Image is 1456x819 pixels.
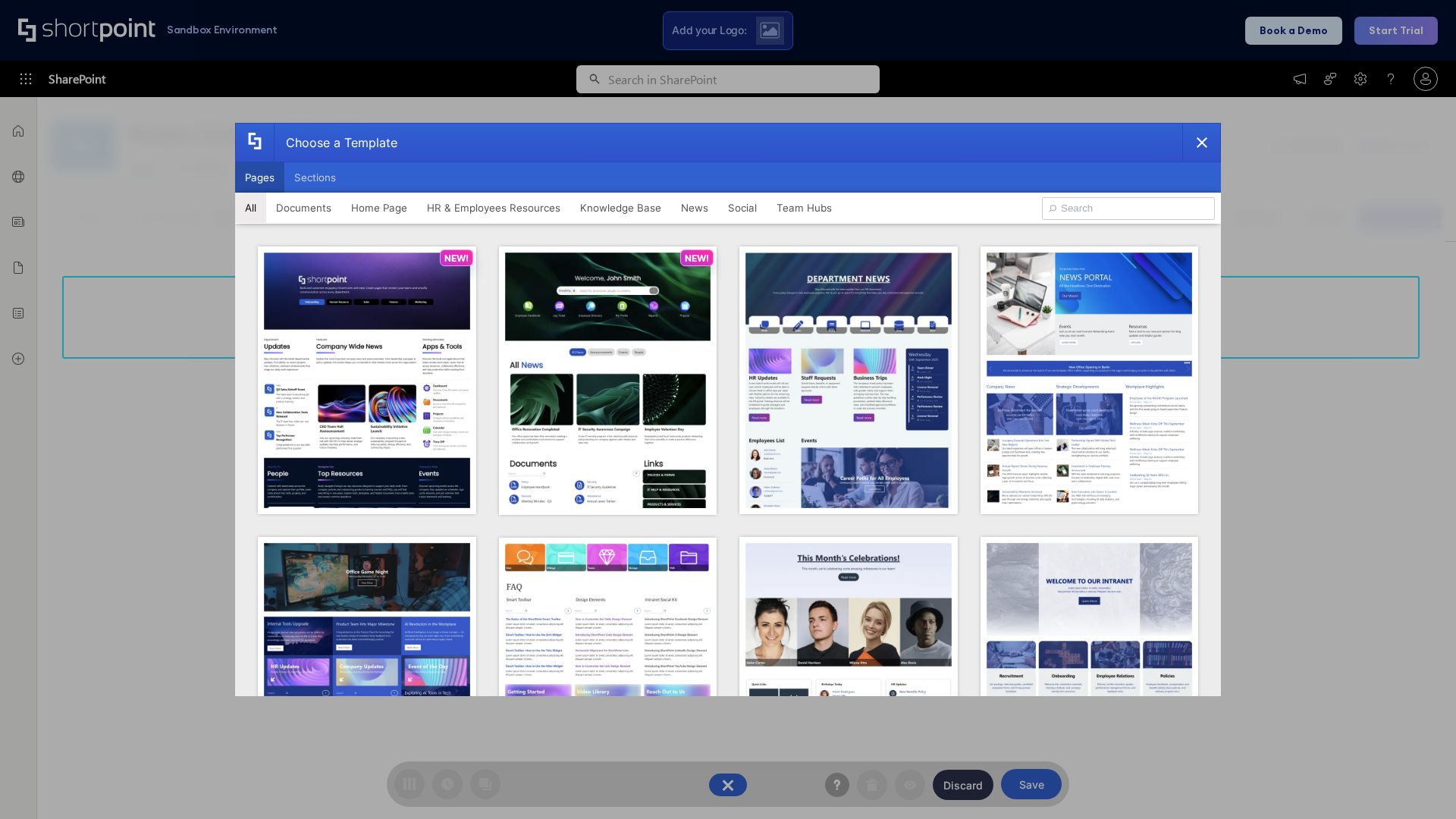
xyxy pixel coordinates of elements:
input: Search [1042,197,1215,220]
button: News [671,193,718,223]
div: template selector [235,123,1221,696]
button: Knowledge Base [570,193,671,223]
button: Team Hubs [767,193,842,223]
p: NEW! [444,253,469,264]
div: Choose a Template [274,124,397,162]
iframe: Chat Widget [1380,746,1456,819]
button: Sections [284,162,346,193]
button: Documents [266,193,341,223]
button: All [235,193,266,223]
button: Home Page [341,193,417,223]
p: NEW! [685,253,709,264]
button: HR & Employees Resources [417,193,570,223]
button: Pages [235,162,284,193]
button: Social [718,193,767,223]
